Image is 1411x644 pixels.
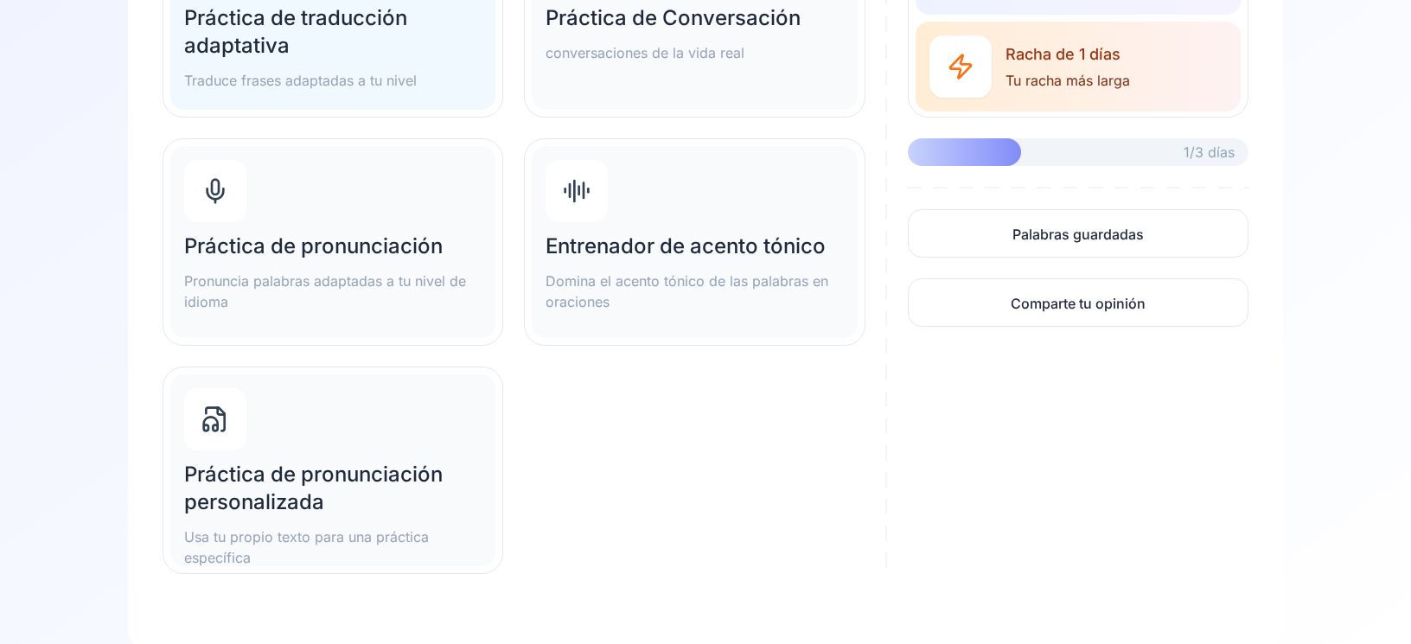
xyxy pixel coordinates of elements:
[184,271,482,312] p: Pronuncia palabras adaptadas a tu nivel de idioma
[184,70,482,91] p: Traduce frases adaptadas a tu nivel
[1006,70,1130,91] span: Tu racha más larga
[163,138,503,346] a: Práctica de pronunciaciónPronuncia palabras adaptadas a tu nivel de idioma
[184,4,482,60] h2: Práctica de traducción adaptativa
[163,367,503,574] a: Práctica de pronunciación personalizadaUsa tu propio texto para una práctica específica
[184,526,482,568] p: Usa tu propio texto para una práctica específica
[184,233,482,260] h2: Práctica de pronunciación
[524,138,865,346] a: Entrenador de acento tónicoDomina el acento tónico de las palabras en oraciones
[1006,42,1130,67] span: Racha de 1 días
[908,209,1248,258] a: Palabras guardadas
[546,42,843,63] p: conversaciones de la vida real
[546,4,843,32] h2: Práctica de Conversación
[184,461,482,516] h2: Práctica de pronunciación personalizada
[1184,142,1235,163] span: 1/3 días
[546,233,843,260] h2: Entrenador de acento tónico
[908,278,1248,327] a: Comparte tu opinión
[546,271,843,312] p: Domina el acento tónico de las palabras en oraciones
